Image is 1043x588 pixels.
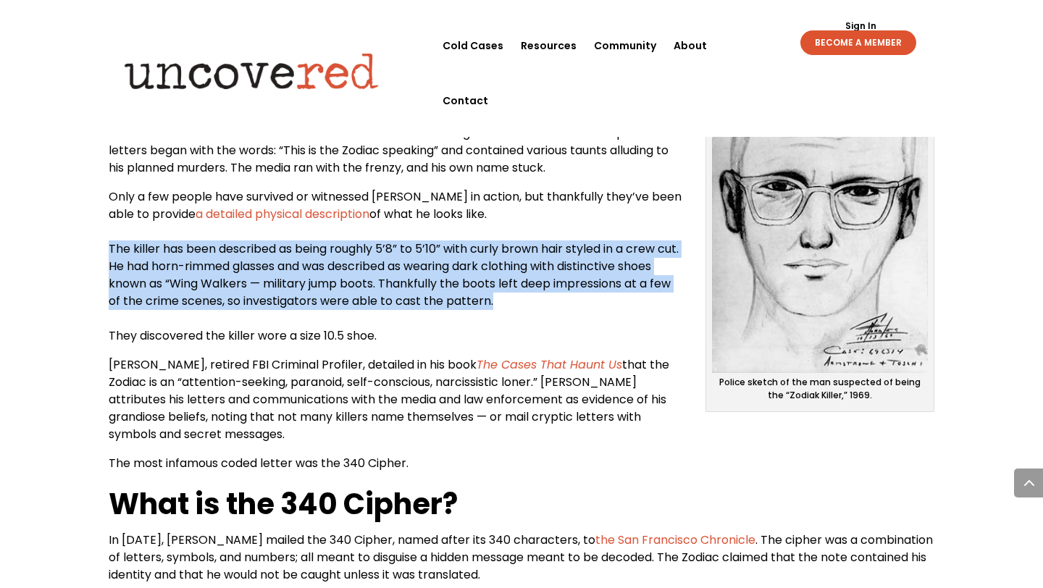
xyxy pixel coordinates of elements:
[109,327,377,344] span: They discovered the killer wore a size 10.5 shoe.
[837,22,884,30] a: Sign In
[109,188,682,222] span: Only a few people have survived or witnessed [PERSON_NAME] in action, but thankfully they’ve been...
[109,532,933,583] span: . The cipher was a combination of letters, symbols, and numbers; all meant to disguise a hidden m...
[595,532,755,548] a: the San Francisco Chronicle
[521,18,577,73] a: Resources
[369,206,487,222] span: of what he looks like.
[712,376,928,406] p: Police sketch of the man suspected of being the “Zodiak Killer,” 1969.
[109,125,652,141] span: He communicated with the media and law enforcement through a series of letters and ciphers.
[112,43,391,99] img: Uncovered logo
[477,356,622,373] a: The Cases That Haunt Us
[443,18,503,73] a: Cold Cases
[109,455,409,471] span: The most infamous coded letter was the 340 Cipher.
[109,356,477,373] span: [PERSON_NAME], retired FBI Criminal Profiler, detailed in his book
[109,484,458,524] b: What is the 340 Cipher?
[109,532,595,548] span: In [DATE], [PERSON_NAME] mailed the 340 Cipher, named after its 340 characters, to
[674,18,707,73] a: About
[109,356,669,442] span: that the Zodiac is an “attention-seeking, paranoid, self-conscious, narcissistic loner.” [PERSON_...
[443,73,488,128] a: Contact
[109,240,679,309] span: The killer has been described as being roughly 5’8” to 5’10” with curly brown hair styled in a cr...
[109,125,674,176] span: The letters began with the words: “This is the Zodiac speaking” and contained various taunts allu...
[594,18,656,73] a: Community
[800,30,916,55] a: BECOME A MEMBER
[196,206,369,222] a: a detailed physical description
